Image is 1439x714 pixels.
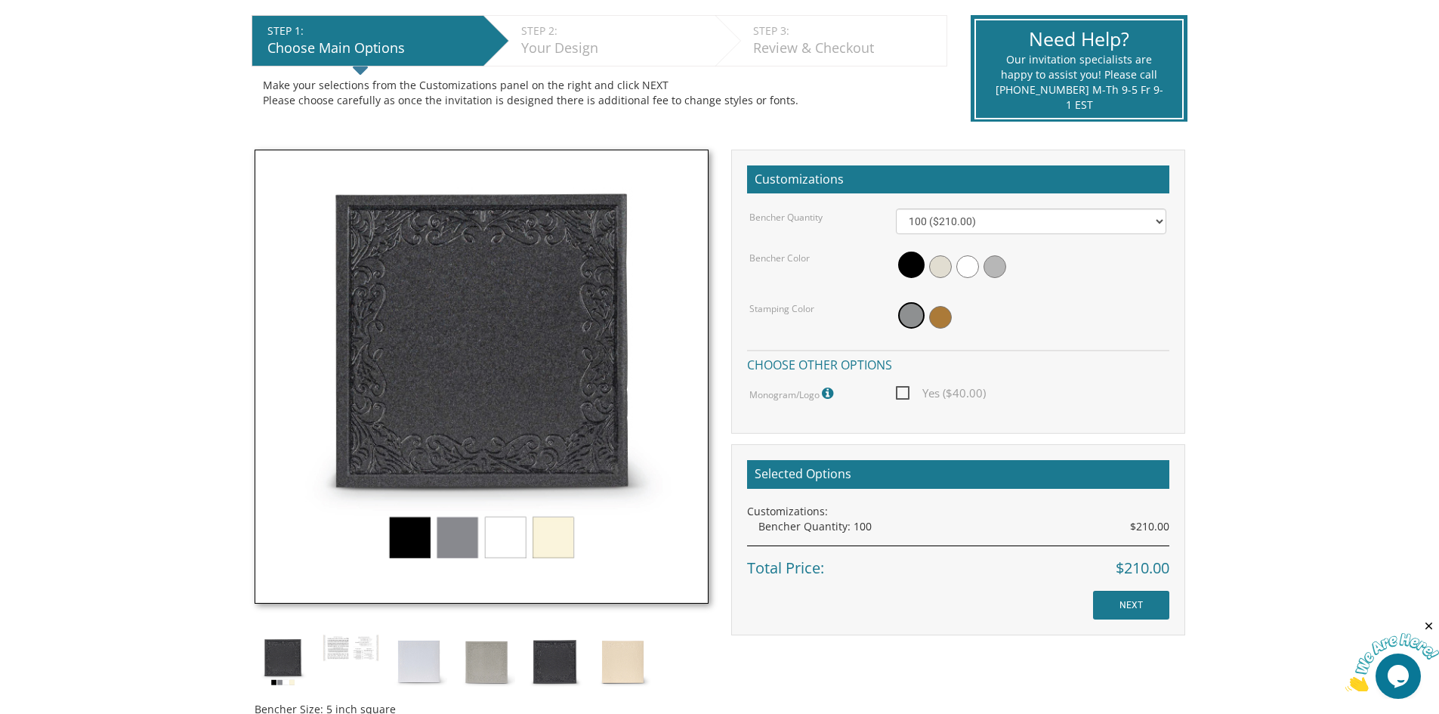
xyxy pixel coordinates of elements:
[995,52,1163,113] div: Our invitation specialists are happy to assist you! Please call [PHONE_NUMBER] M-Th 9-5 Fr 9-1 EST
[255,150,709,604] img: tiferes_shimmer.jpg
[521,39,708,58] div: Your Design
[323,634,379,663] img: bp%20bencher%20inside%201.JPG
[749,302,814,315] label: Stamping Color
[896,384,986,403] span: Yes ($40.00)
[521,23,708,39] div: STEP 2:
[753,23,939,39] div: STEP 3:
[267,23,476,39] div: STEP 1:
[459,634,515,691] img: silver_shimmer.jpg
[747,546,1169,580] div: Total Price:
[255,634,311,691] img: tiferes_shimmer.jpg
[753,39,939,58] div: Review & Checkout
[267,39,476,58] div: Choose Main Options
[747,504,1169,519] div: Customizations:
[594,634,651,691] img: cream_shimmer.jpg
[749,384,837,403] label: Monogram/Logo
[995,26,1163,53] div: Need Help?
[747,460,1169,489] h2: Selected Options
[749,252,810,264] label: Bencher Color
[527,634,583,691] img: black_shimmer.jpg
[1116,558,1169,580] span: $210.00
[749,211,823,224] label: Bencher Quantity
[263,78,936,108] div: Make your selections from the Customizations panel on the right and click NEXT Please choose care...
[1345,620,1439,691] iframe: chat widget
[391,634,447,691] img: white_shimmer.jpg
[1093,591,1169,620] input: NEXT
[1130,519,1169,534] span: $210.00
[758,519,1169,534] div: Bencher Quantity: 100
[747,350,1169,376] h4: Choose other options
[747,165,1169,194] h2: Customizations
